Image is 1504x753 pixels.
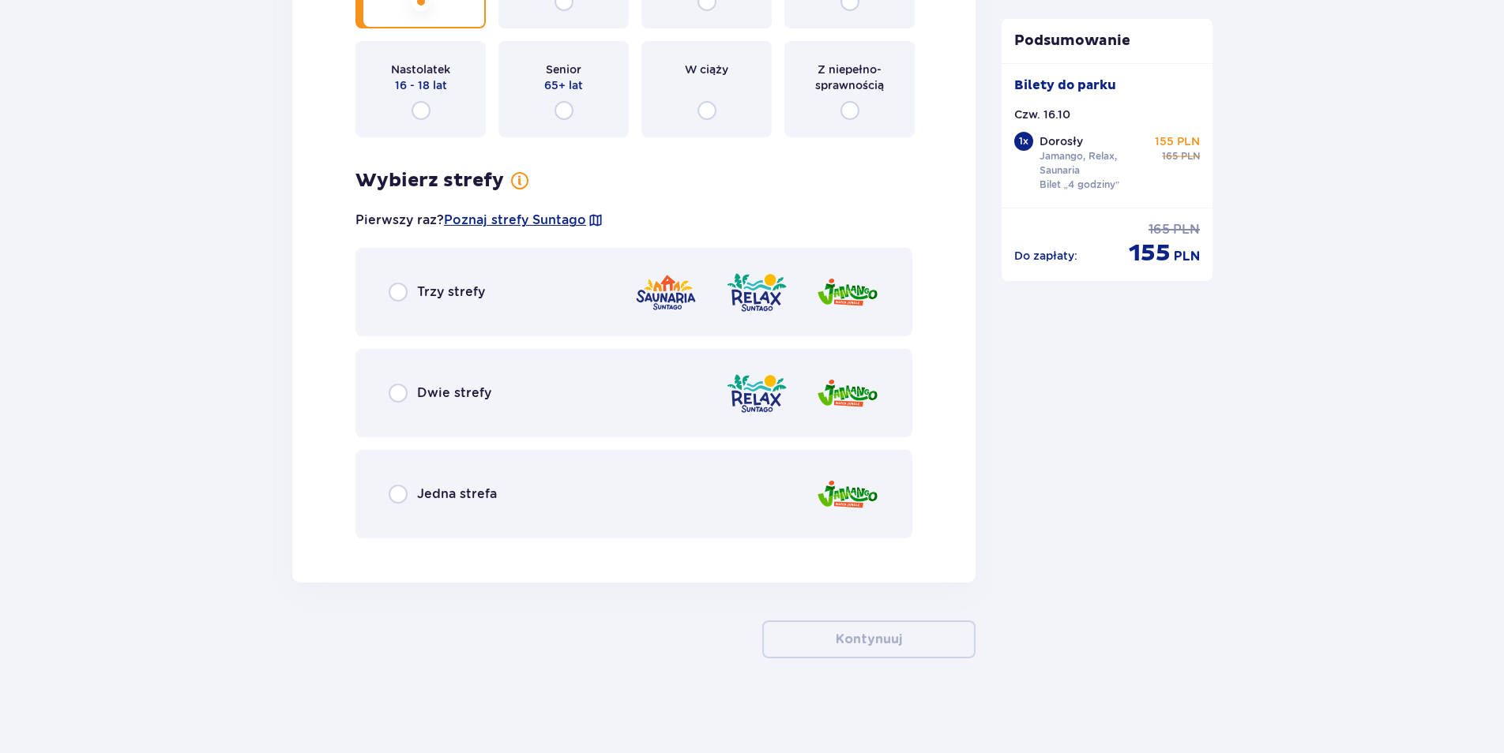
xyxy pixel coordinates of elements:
[1162,149,1178,163] span: 165
[546,62,581,77] span: Senior
[444,212,586,229] a: Poznaj strefy Suntago
[1149,221,1170,238] span: 165
[1014,107,1070,122] p: Czw. 16.10
[762,620,976,658] button: Kontynuuj
[799,62,901,93] span: Z niepełno­sprawnością
[816,472,879,517] img: Jamango
[1040,149,1149,178] p: Jamango, Relax, Saunaria
[816,371,879,416] img: Jamango
[725,270,788,315] img: Relax
[1014,248,1077,264] p: Do zapłaty :
[417,283,485,301] span: Trzy strefy
[395,77,447,93] span: 16 - 18 lat
[417,485,497,503] span: Jedna strefa
[1014,132,1033,151] div: 1 x
[1155,133,1200,149] p: 155 PLN
[634,270,697,315] img: Saunaria
[1002,32,1213,51] p: Podsumowanie
[1181,149,1200,163] span: PLN
[544,77,583,93] span: 65+ lat
[1173,221,1200,238] span: PLN
[1129,238,1171,268] span: 155
[417,384,491,402] span: Dwie strefy
[836,631,902,648] p: Kontynuuj
[1040,133,1083,149] p: Dorosły
[355,169,504,193] h3: Wybierz strefy
[1174,248,1200,265] span: PLN
[816,270,879,315] img: Jamango
[1014,77,1116,94] p: Bilety do parku
[391,62,450,77] span: Nastolatek
[355,212,603,229] p: Pierwszy raz?
[725,371,788,416] img: Relax
[1040,178,1120,192] p: Bilet „4 godziny”
[685,62,728,77] span: W ciąży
